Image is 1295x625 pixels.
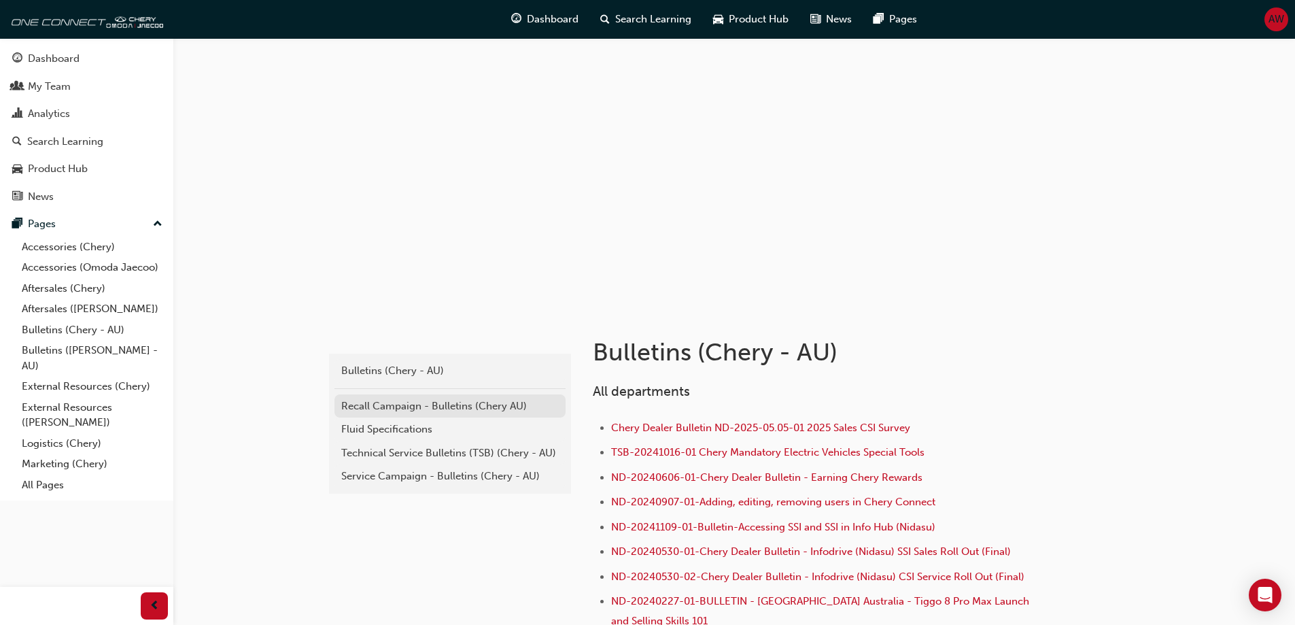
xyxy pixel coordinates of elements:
[341,445,559,461] div: Technical Service Bulletins (TSB) (Chery - AU)
[5,74,168,99] a: My Team
[12,163,22,175] span: car-icon
[27,134,103,150] div: Search Learning
[729,12,789,27] span: Product Hub
[615,12,691,27] span: Search Learning
[28,51,80,67] div: Dashboard
[16,257,168,278] a: Accessories (Omoda Jaecoo)
[16,376,168,397] a: External Resources (Chery)
[334,394,566,418] a: Recall Campaign - Bulletins (Chery AU)
[16,433,168,454] a: Logistics (Chery)
[12,191,22,203] span: news-icon
[12,136,22,148] span: search-icon
[16,237,168,258] a: Accessories (Chery)
[1264,7,1288,31] button: AW
[28,216,56,232] div: Pages
[1249,579,1281,611] div: Open Intercom Messenger
[611,545,1011,558] a: ND-20240530-01-Chery Dealer Bulletin - Infodrive (Nidasu) SSI Sales Roll Out (Final)
[341,363,559,379] div: Bulletins (Chery - AU)
[334,464,566,488] a: Service Campaign - Bulletins (Chery - AU)
[16,340,168,376] a: Bulletins ([PERSON_NAME] - AU)
[5,44,168,212] button: DashboardMy TeamAnalyticsSearch LearningProduct HubNews
[611,422,910,434] a: Chery Dealer Bulletin ND-2025-05.05-01 2025 Sales CSI Survey
[810,11,821,28] span: news-icon
[5,212,168,237] button: Pages
[702,5,799,33] a: car-iconProduct Hub
[5,46,168,71] a: Dashboard
[511,11,521,28] span: guage-icon
[28,106,70,122] div: Analytics
[28,189,54,205] div: News
[150,598,160,615] span: prev-icon
[611,446,925,458] a: TSB-20241016-01 Chery Mandatory Electric Vehicles Special Tools
[16,320,168,341] a: Bulletins (Chery - AU)
[5,184,168,209] a: News
[589,5,702,33] a: search-iconSearch Learning
[341,422,559,437] div: Fluid Specifications
[611,471,922,484] a: ND-20240606-01-Chery Dealer Bulletin - Earning Chery Rewards
[341,469,559,484] div: Service Campaign - Bulletins (Chery - AU)
[341,399,559,414] div: Recall Campaign - Bulletins (Chery AU)
[12,53,22,65] span: guage-icon
[600,11,610,28] span: search-icon
[7,5,163,33] img: oneconnect
[611,496,935,508] a: ND-20240907-01-Adding, editing, removing users in Chery Connect
[500,5,589,33] a: guage-iconDashboard
[611,521,935,533] a: ND-20241109-01-Bulletin-Accessing SSI and SSI in Info Hub (Nidasu)
[28,79,71,95] div: My Team
[334,359,566,383] a: Bulletins (Chery - AU)
[799,5,863,33] a: news-iconNews
[5,156,168,182] a: Product Hub
[889,12,917,27] span: Pages
[12,108,22,120] span: chart-icon
[874,11,884,28] span: pages-icon
[611,571,1024,583] a: ND-20240530-02-Chery Dealer Bulletin - Infodrive (Nidasu) CSI Service Roll Out (Final)
[153,216,162,233] span: up-icon
[16,278,168,299] a: Aftersales (Chery)
[334,418,566,441] a: Fluid Specifications
[12,218,22,231] span: pages-icon
[593,337,1039,367] h1: Bulletins (Chery - AU)
[5,129,168,154] a: Search Learning
[16,397,168,433] a: External Resources ([PERSON_NAME])
[334,441,566,465] a: Technical Service Bulletins (TSB) (Chery - AU)
[12,81,22,93] span: people-icon
[713,11,723,28] span: car-icon
[863,5,928,33] a: pages-iconPages
[16,299,168,320] a: Aftersales ([PERSON_NAME])
[16,454,168,475] a: Marketing (Chery)
[28,161,88,177] div: Product Hub
[16,475,168,496] a: All Pages
[5,101,168,126] a: Analytics
[826,12,852,27] span: News
[1268,12,1284,27] span: AW
[593,384,690,399] span: All departments
[527,12,579,27] span: Dashboard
